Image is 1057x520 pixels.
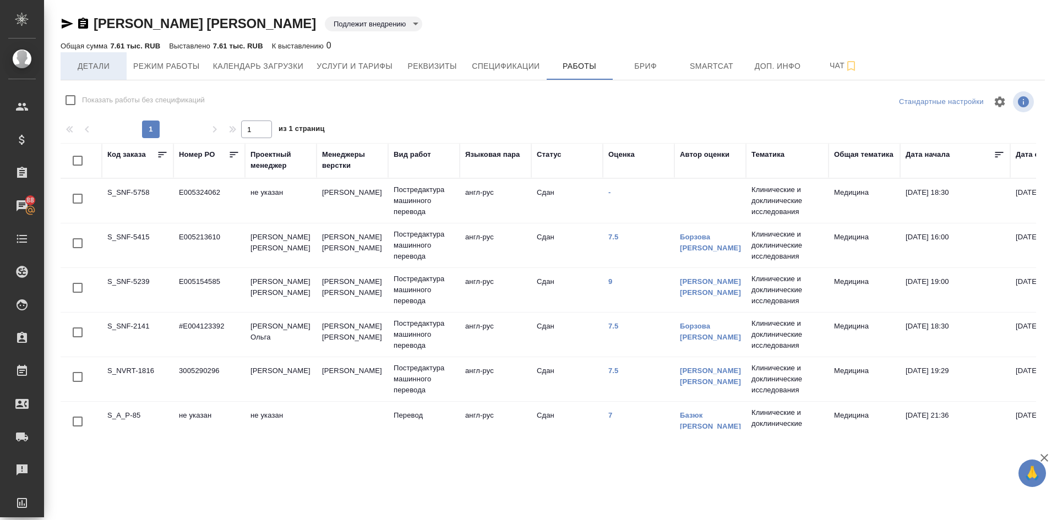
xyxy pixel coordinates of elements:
td: [PERSON_NAME] [PERSON_NAME] [317,226,388,265]
div: Дата сдачи [1016,149,1056,160]
span: Toggle Row Selected [66,321,89,344]
td: [PERSON_NAME] [PERSON_NAME] [245,226,317,265]
div: Статус [537,149,562,160]
td: англ-рус [460,271,531,309]
span: Реквизиты [406,59,459,73]
td: S_A_P-85 [102,404,173,443]
a: 9 [608,277,612,286]
p: К выставлению [272,42,326,50]
td: Сдан [531,226,603,265]
td: E005154585 [173,271,245,309]
p: Клинические и доклинические исследования [751,318,823,351]
td: англ-рус [460,315,531,354]
div: Номер PO [179,149,215,160]
td: S_SNF-5239 [102,271,173,309]
td: англ-рус [460,226,531,265]
td: [PERSON_NAME] [317,360,388,398]
div: Оценка [608,149,635,160]
td: Сдан [531,271,603,309]
td: не указан [173,404,245,443]
td: [DATE] 19:29 [900,360,1010,398]
button: Подлежит внедрению [330,19,409,29]
td: Сдан [531,315,603,354]
span: Настроить таблицу [987,89,1013,115]
span: Показать работы без спецификаций [82,95,205,106]
td: Медицина [829,182,900,220]
p: Клинические и доклинические исследования [751,184,823,217]
span: Чат [818,59,870,73]
p: Постредактура машинного перевода [394,273,454,306]
p: 7.61 тыс. RUB [213,42,263,50]
p: Клинические и доклинические исследования [751,229,823,262]
span: Toggle Row Selected [66,410,89,433]
td: [DATE] 18:30 [900,315,1010,354]
p: Перевод [394,410,454,421]
p: Постредактура машинного перевода [394,363,454,396]
td: [PERSON_NAME] [317,182,388,220]
p: Постредактура машинного перевода [394,318,454,351]
a: Борзова [PERSON_NAME] [680,322,741,341]
span: Toggle Row Selected [66,232,89,255]
div: Тематика [751,149,784,160]
td: [PERSON_NAME] Ольга [245,315,317,354]
span: Работы [553,59,606,73]
td: [DATE] 16:00 [900,226,1010,265]
a: [PERSON_NAME] [PERSON_NAME] [680,277,741,297]
p: Общая сумма [61,42,110,50]
span: Спецификации [472,59,540,73]
td: S_SNF-5415 [102,226,173,265]
td: не указан [245,404,317,443]
span: Toggle Row Selected [66,276,89,299]
td: E005213610 [173,226,245,265]
a: 88 [3,192,41,220]
p: Постредактура машинного перевода [394,229,454,262]
td: [DATE] 19:00 [900,271,1010,309]
span: Доп. инфо [751,59,804,73]
a: 7 [608,411,612,419]
td: [PERSON_NAME] [PERSON_NAME] [245,271,317,309]
div: Дата начала [906,149,950,160]
span: 🙏 [1023,462,1042,485]
span: Toggle Row Selected [66,187,89,210]
td: Медицина [829,404,900,443]
a: Борзова [PERSON_NAME] [680,233,741,252]
td: #E004123392 [173,315,245,354]
td: E005324062 [173,182,245,220]
td: Медицина [829,360,900,398]
td: 3005290296 [173,360,245,398]
span: Toggle Row Selected [66,365,89,388]
td: Сдан [531,404,603,443]
span: Посмотреть информацию [1013,91,1036,112]
td: S_SNF-2141 [102,315,173,354]
svg: Подписаться [844,59,858,73]
a: - [608,188,611,196]
td: S_NVRT-1816 [102,360,173,398]
a: [PERSON_NAME] [PERSON_NAME] [680,366,741,386]
td: [PERSON_NAME] [PERSON_NAME] [317,315,388,354]
button: Скопировать ссылку [77,17,90,30]
a: 7.5 [608,233,619,241]
span: Услуги и тарифы [317,59,393,73]
td: [DATE] 21:36 [900,404,1010,443]
p: Клинические и доклинические исследования [751,407,823,440]
a: Базюк [PERSON_NAME] [680,411,741,430]
td: Медицина [829,315,900,354]
span: Календарь загрузки [213,59,304,73]
a: 7.5 [608,366,619,375]
div: 0 [272,39,331,52]
span: Детали [67,59,120,73]
td: Медицина [829,226,900,265]
button: Скопировать ссылку для ЯМессенджера [61,17,74,30]
p: Клинические и доклинические исследования [751,363,823,396]
td: [PERSON_NAME] [245,360,317,398]
div: Проектный менеджер [250,149,311,171]
div: Менеджеры верстки [322,149,383,171]
td: [PERSON_NAME] [PERSON_NAME] [317,271,388,309]
p: Постредактура машинного перевода [394,184,454,217]
span: Бриф [619,59,672,73]
div: Языковая пара [465,149,520,160]
span: из 1 страниц [279,122,325,138]
a: 7.5 [608,322,619,330]
p: Выставлено [169,42,213,50]
div: Автор оценки [680,149,729,160]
